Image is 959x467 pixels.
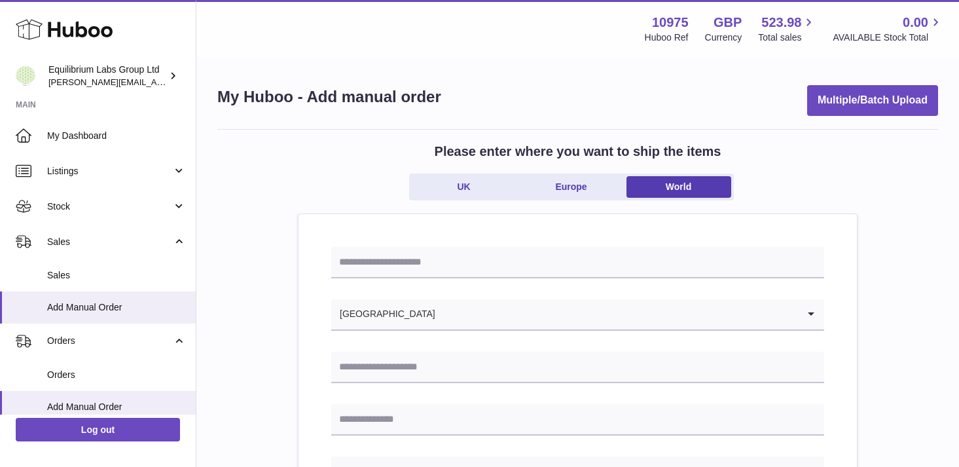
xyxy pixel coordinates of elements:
[217,86,441,107] h1: My Huboo - Add manual order
[714,14,742,31] strong: GBP
[48,77,262,87] span: [PERSON_NAME][EMAIL_ADDRESS][DOMAIN_NAME]
[412,176,516,198] a: UK
[331,299,824,331] div: Search for option
[626,176,731,198] a: World
[903,14,928,31] span: 0.00
[705,31,742,44] div: Currency
[47,236,172,248] span: Sales
[47,269,186,282] span: Sales
[833,14,943,44] a: 0.00 AVAILABLE Stock Total
[758,14,816,44] a: 523.98 Total sales
[47,369,186,381] span: Orders
[47,165,172,177] span: Listings
[833,31,943,44] span: AVAILABLE Stock Total
[47,130,186,142] span: My Dashboard
[758,31,816,44] span: Total sales
[16,418,180,441] a: Log out
[436,299,798,329] input: Search for option
[331,299,436,329] span: [GEOGRAPHIC_DATA]
[435,143,721,160] h2: Please enter where you want to ship the items
[645,31,689,44] div: Huboo Ref
[47,401,186,413] span: Add Manual Order
[761,14,801,31] span: 523.98
[47,335,172,347] span: Orders
[48,64,166,88] div: Equilibrium Labs Group Ltd
[47,200,172,213] span: Stock
[807,85,938,116] button: Multiple/Batch Upload
[47,301,186,314] span: Add Manual Order
[652,14,689,31] strong: 10975
[16,66,35,86] img: h.woodrow@theliverclinic.com
[519,176,624,198] a: Europe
